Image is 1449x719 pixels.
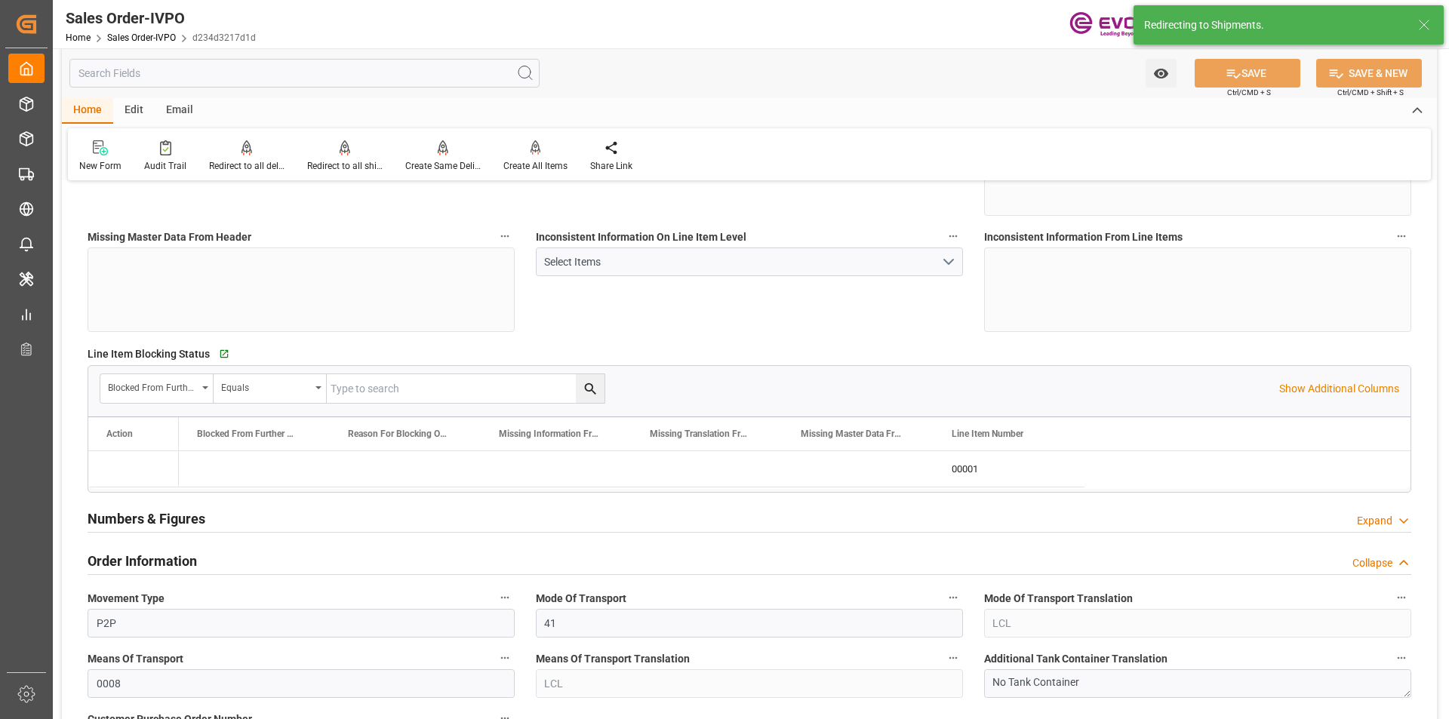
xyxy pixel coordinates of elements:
[544,254,940,270] div: Select Items
[984,591,1133,607] span: Mode Of Transport Translation
[590,159,632,173] div: Share Link
[88,229,251,245] span: Missing Master Data From Header
[943,588,963,607] button: Mode Of Transport
[88,509,205,529] h2: Numbers & Figures
[943,648,963,668] button: Means Of Transport Translation
[214,374,327,403] button: open menu
[88,591,165,607] span: Movement Type
[934,451,1084,487] div: 00001
[1392,226,1411,246] button: Inconsistent Information From Line Items
[952,429,1023,439] span: Line Item Number
[503,159,568,173] div: Create All Items
[1146,59,1177,88] button: open menu
[209,159,285,173] div: Redirect to all deliveries
[984,651,1168,667] span: Additional Tank Container Translation
[107,32,176,43] a: Sales Order-IVPO
[197,429,298,439] span: Blocked From Further Processing
[66,7,256,29] div: Sales Order-IVPO
[155,98,205,124] div: Email
[495,226,515,246] button: Missing Master Data From Header
[650,429,751,439] span: Missing Translation From Master Data
[1392,588,1411,607] button: Mode Of Transport Translation
[1337,87,1404,98] span: Ctrl/CMD + Shift + S
[88,346,210,362] span: Line Item Blocking Status
[62,98,113,124] div: Home
[495,588,515,607] button: Movement Type
[536,229,746,245] span: Inconsistent Information On Line Item Level
[100,374,214,403] button: open menu
[536,247,963,276] button: open menu
[1392,648,1411,668] button: Additional Tank Container Translation
[984,669,1411,698] textarea: No Tank Container
[88,451,179,487] div: Press SPACE to select this row.
[327,374,605,403] input: Type to search
[1195,59,1300,88] button: SAVE
[106,429,133,439] div: Action
[495,648,515,668] button: Means Of Transport
[221,377,310,395] div: Equals
[1316,59,1422,88] button: SAVE & NEW
[405,159,481,173] div: Create Same Delivery Date
[1357,513,1392,529] div: Expand
[69,59,540,88] input: Search Fields
[1069,11,1168,38] img: Evonik-brand-mark-Deep-Purple-RGB.jpeg_1700498283.jpeg
[1227,87,1271,98] span: Ctrl/CMD + S
[88,651,183,667] span: Means Of Transport
[108,377,197,395] div: Blocked From Further Processing
[536,591,626,607] span: Mode Of Transport
[1279,381,1399,397] p: Show Additional Columns
[307,159,383,173] div: Redirect to all shipments
[984,229,1183,245] span: Inconsistent Information From Line Items
[1352,555,1392,571] div: Collapse
[1144,17,1404,33] div: Redirecting to Shipments.
[144,159,186,173] div: Audit Trail
[79,159,122,173] div: New Form
[179,451,1084,487] div: Press SPACE to select this row.
[576,374,605,403] button: search button
[943,226,963,246] button: Inconsistent Information On Line Item Level
[348,429,449,439] span: Reason For Blocking On This Line Item
[536,651,690,667] span: Means Of Transport Translation
[801,429,902,439] span: Missing Master Data From SAP
[88,551,197,571] h2: Order Information
[66,32,91,43] a: Home
[499,429,600,439] span: Missing Information From Line Item
[113,98,155,124] div: Edit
